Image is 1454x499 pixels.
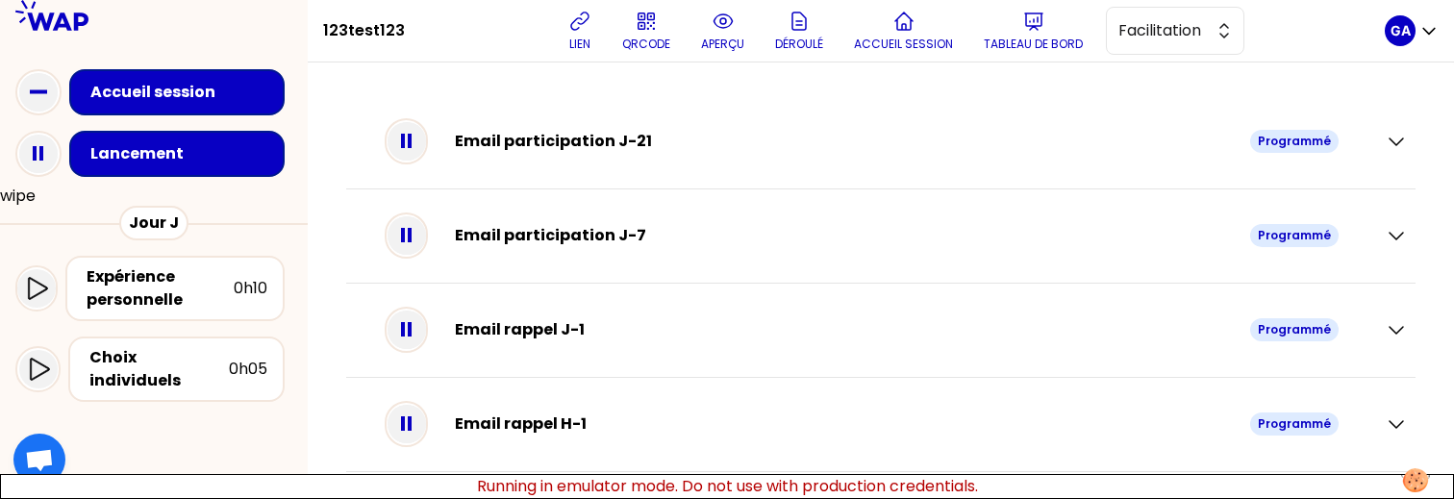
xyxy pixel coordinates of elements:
p: GA [1391,21,1411,40]
div: Jour J [119,206,188,240]
div: Programmé [1250,130,1339,153]
button: QRCODE [614,2,678,60]
button: Facilitation [1106,7,1244,55]
div: Email participation J-21 [455,130,1250,153]
div: Email rappel J-1 [455,318,1250,341]
div: Programmé [1250,318,1339,341]
p: Accueil session [854,37,953,52]
div: Email rappel H-1 [455,412,1250,436]
a: Ouvrir le chat [13,434,65,486]
div: Expérience personnelle [87,265,234,312]
div: 0h05 [229,358,267,381]
div: Lancement [90,142,275,165]
button: aperçu [693,2,752,60]
p: QRCODE [622,37,670,52]
div: Programmé [1250,412,1339,436]
button: Tableau de bord [976,2,1090,60]
p: Déroulé [775,37,823,52]
p: Tableau de bord [984,37,1083,52]
button: Déroulé [767,2,831,60]
p: lien [569,37,590,52]
div: Programmé [1250,224,1339,247]
p: aperçu [701,37,744,52]
button: lien [561,2,599,60]
span: Facilitation [1118,19,1205,42]
div: Choix individuels [89,346,229,392]
div: 0h10 [234,277,267,300]
button: Accueil session [846,2,961,60]
button: GA [1385,15,1439,46]
div: Email participation J-7 [455,224,1250,247]
div: Accueil session [90,81,275,104]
